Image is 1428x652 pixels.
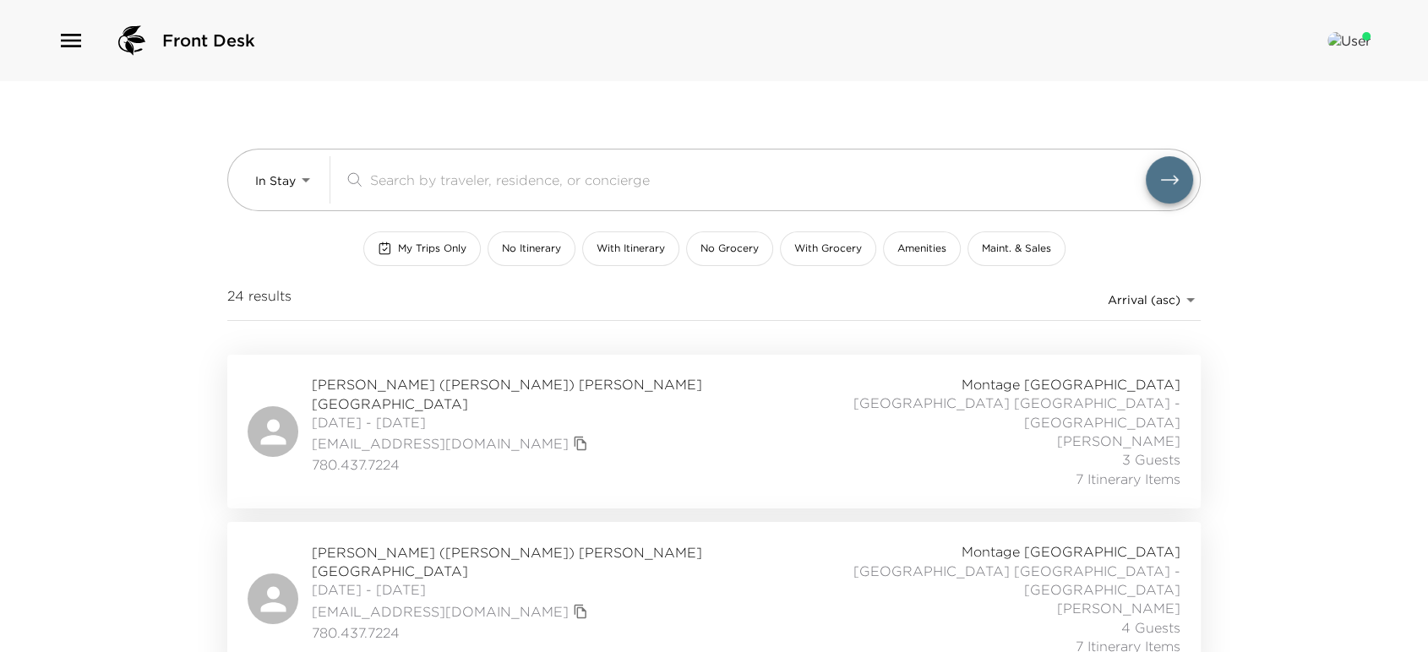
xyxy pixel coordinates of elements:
[597,242,665,256] span: With Itinerary
[1076,470,1180,488] span: 7 Itinerary Items
[897,242,946,256] span: Amenities
[1057,599,1180,617] span: [PERSON_NAME]
[312,413,826,432] span: [DATE] - [DATE]
[112,20,152,61] img: logo
[398,242,466,256] span: My Trips Only
[312,434,569,453] a: [EMAIL_ADDRESS][DOMAIN_NAME]
[1121,618,1180,637] span: 4 Guests
[312,375,826,413] span: [PERSON_NAME] ([PERSON_NAME]) [PERSON_NAME][GEOGRAPHIC_DATA]
[569,600,592,623] button: copy primary member email
[502,242,561,256] span: No Itinerary
[794,242,862,256] span: With Grocery
[488,231,575,266] button: No Itinerary
[982,242,1051,256] span: Maint. & Sales
[883,231,961,266] button: Amenities
[363,231,481,266] button: My Trips Only
[312,602,569,621] a: [EMAIL_ADDRESS][DOMAIN_NAME]
[312,543,826,581] span: [PERSON_NAME] ([PERSON_NAME]) [PERSON_NAME][GEOGRAPHIC_DATA]
[162,29,255,52] span: Front Desk
[1108,292,1180,307] span: Arrival (asc)
[700,242,759,256] span: No Grocery
[962,375,1180,394] span: Montage [GEOGRAPHIC_DATA]
[962,542,1180,561] span: Montage [GEOGRAPHIC_DATA]
[967,231,1066,266] button: Maint. & Sales
[826,394,1180,432] span: [GEOGRAPHIC_DATA] [GEOGRAPHIC_DATA] - [GEOGRAPHIC_DATA]
[227,286,292,313] span: 24 results
[1122,450,1180,469] span: 3 Guests
[312,623,826,642] span: 780.437.7224
[1327,32,1371,49] img: User
[312,580,826,599] span: [DATE] - [DATE]
[780,231,876,266] button: With Grocery
[227,355,1201,508] a: [PERSON_NAME] ([PERSON_NAME]) [PERSON_NAME][GEOGRAPHIC_DATA][DATE] - [DATE][EMAIL_ADDRESS][DOMAIN...
[312,455,826,474] span: 780.437.7224
[569,432,592,455] button: copy primary member email
[582,231,679,266] button: With Itinerary
[370,170,1146,189] input: Search by traveler, residence, or concierge
[826,562,1180,600] span: [GEOGRAPHIC_DATA] [GEOGRAPHIC_DATA] - [GEOGRAPHIC_DATA]
[1057,432,1180,450] span: [PERSON_NAME]
[255,173,296,188] span: In Stay
[686,231,773,266] button: No Grocery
